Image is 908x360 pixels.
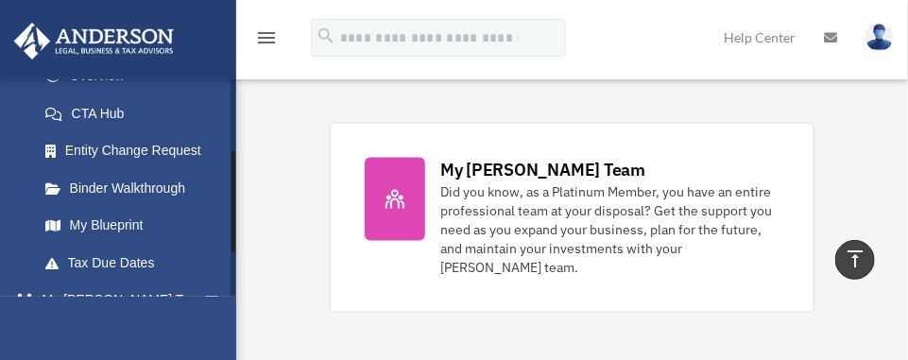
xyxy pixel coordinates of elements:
span: arrow_drop_down [203,282,241,320]
img: User Pic [865,24,894,51]
div: Did you know, as a Platinum Member, you have an entire professional team at your disposal? Get th... [440,183,780,278]
a: vertical_align_top [835,240,875,280]
a: Tax Due Dates [26,244,250,282]
div: My [PERSON_NAME] Team [440,158,645,181]
a: menu [255,33,278,49]
img: Anderson Advisors Platinum Portal [9,23,180,60]
a: Binder Walkthrough [26,169,250,207]
i: menu [255,26,278,49]
i: vertical_align_top [844,248,866,270]
a: My Blueprint [26,207,250,245]
a: My [PERSON_NAME] Team Did you know, as a Platinum Member, you have an entire professional team at... [330,123,814,313]
a: Entity Change Request [26,132,250,170]
a: CTA Hub [26,94,250,132]
i: search [316,26,336,46]
a: My [PERSON_NAME] Teamarrow_drop_down [13,282,250,319]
